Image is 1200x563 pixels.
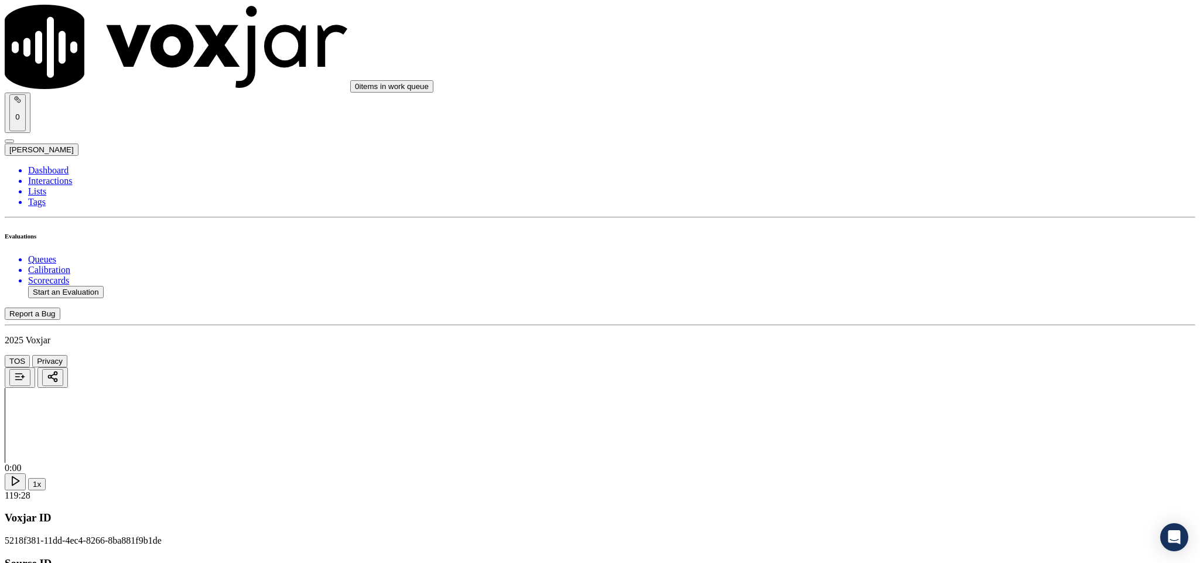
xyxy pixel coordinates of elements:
p: 0 [14,112,21,121]
span: [PERSON_NAME] [9,145,74,154]
p: 5218f381-11dd-4ec4-8266-8ba881f9b1de [5,535,1195,546]
a: Tags [28,197,1195,207]
button: Start an Evaluation [28,286,104,298]
div: 119:28 [5,490,1195,501]
button: Report a Bug [5,308,60,320]
a: Queues [28,254,1195,265]
div: 0:00 [5,463,1195,473]
button: 0items in work queue [350,80,433,93]
button: [PERSON_NAME] [5,144,78,156]
a: Dashboard [28,165,1195,176]
button: 0 [5,93,30,133]
div: Open Intercom Messenger [1160,523,1188,551]
a: Lists [28,186,1195,197]
h3: Voxjar ID [5,511,1195,524]
img: voxjar logo [5,5,348,89]
a: Scorecards [28,275,1195,286]
a: Interactions [28,176,1195,186]
h6: Evaluations [5,233,1195,240]
button: 0 [9,94,26,131]
a: Calibration [28,265,1195,275]
button: TOS [5,355,30,367]
p: 2025 Voxjar [5,335,1195,346]
button: Privacy [32,355,67,367]
button: 1x [28,478,46,490]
